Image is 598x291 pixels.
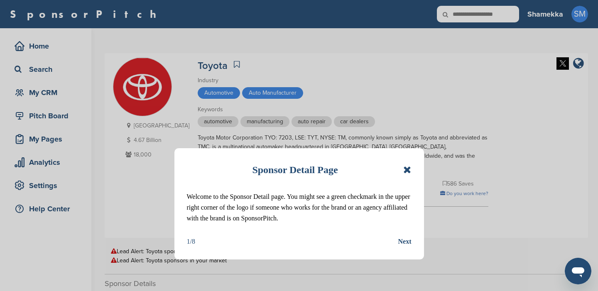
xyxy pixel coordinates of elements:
button: Next [398,236,412,247]
iframe: Button to launch messaging window [565,258,591,284]
div: 1/8 [187,236,195,247]
h1: Sponsor Detail Page [252,161,338,179]
p: Welcome to the Sponsor Detail page. You might see a green checkmark in the upper right corner of ... [187,191,412,224]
